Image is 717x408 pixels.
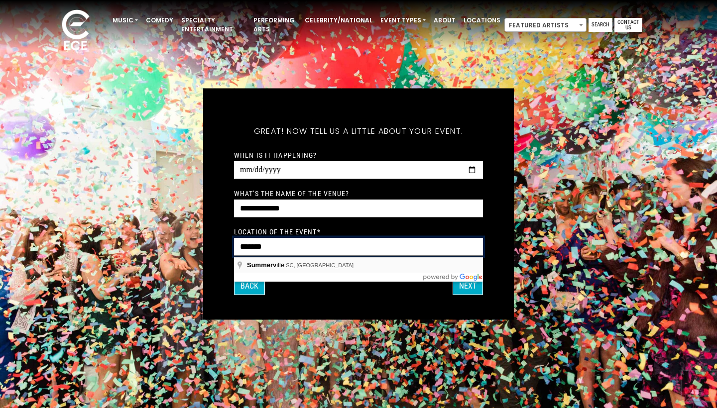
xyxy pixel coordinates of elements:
a: Music [109,12,142,29]
label: Location of the event [234,227,321,236]
label: When is it happening? [234,151,317,160]
span: Summerv [247,261,276,269]
a: Celebrity/National [301,12,376,29]
a: Event Types [376,12,430,29]
img: ece_new_logo_whitev2-1.png [51,7,101,55]
a: Contact Us [614,18,642,32]
button: Next [453,277,483,295]
span: Featured Artists [504,18,587,32]
h5: Great! Now tell us a little about your event. [234,113,483,149]
span: Featured Artists [505,18,586,32]
button: Back [234,277,265,295]
span: SC, [GEOGRAPHIC_DATA] [286,262,354,268]
a: Specialty Entertainment [177,12,249,38]
a: Performing Arts [249,12,301,38]
span: ille [247,261,286,269]
a: Locations [460,12,504,29]
a: Search [589,18,612,32]
a: Comedy [142,12,177,29]
a: About [430,12,460,29]
label: What's the name of the venue? [234,189,349,198]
